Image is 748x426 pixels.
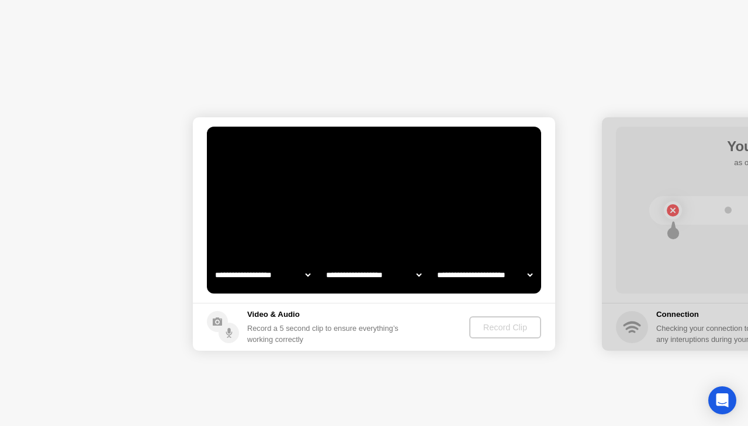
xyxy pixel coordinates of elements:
div: Record a 5 second clip to ensure everything’s working correctly [247,323,403,345]
div: Record Clip [474,323,536,332]
select: Available cameras [213,263,313,287]
button: Record Clip [469,316,541,338]
select: Available microphones [435,263,535,287]
h5: Video & Audio [247,309,403,320]
select: Available speakers [324,263,424,287]
div: Open Intercom Messenger [708,386,736,414]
